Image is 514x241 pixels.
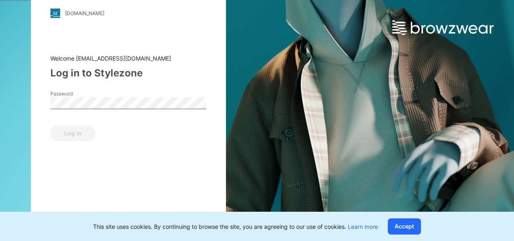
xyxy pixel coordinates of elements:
div: Welcome [EMAIL_ADDRESS][DOMAIN_NAME] [50,54,206,62]
a: Learn more [348,223,378,230]
img: stylezone-logo.562084cfcfab977791bfbf7441f1a819.svg [50,8,60,18]
div: Log in to Stylezone [50,65,206,80]
a: [DOMAIN_NAME] [50,8,206,18]
img: browzwear-logo.e42bd6dac1945053ebaf764b6aa21510.svg [392,20,494,35]
p: This site uses cookies. By continuing to browse the site, you are agreeing to our use of cookies. [93,222,378,231]
button: Accept [388,218,421,234]
div: [DOMAIN_NAME] [65,10,104,16]
label: Password [50,90,107,97]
